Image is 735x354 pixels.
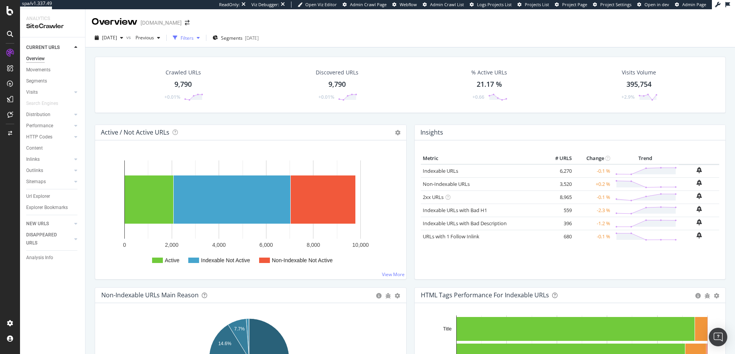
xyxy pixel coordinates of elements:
text: 2,000 [165,242,179,248]
th: Trend [612,153,679,164]
a: Performance [26,122,72,130]
div: +0.01% [164,94,180,100]
span: Admin Page [682,2,706,7]
span: Logs Projects List [477,2,512,7]
div: +2.9% [621,94,635,100]
a: Distribution [26,111,72,119]
a: Url Explorer [26,192,80,201]
button: Segments[DATE] [209,32,262,44]
a: View More [382,271,405,278]
td: -0.1 % [574,164,612,178]
span: Admin Crawl List [430,2,464,7]
div: Performance [26,122,53,130]
div: Visits [26,88,38,96]
td: 680 [543,230,574,243]
a: 2xx URLs [423,194,444,201]
a: Visits [26,88,72,96]
td: 8,965 [543,190,574,204]
div: Open Intercom Messenger [709,328,727,346]
div: Overview [26,55,45,63]
div: Content [26,144,43,152]
h4: Active / Not Active URLs [101,127,169,138]
div: Overview [92,15,137,29]
a: HTTP Codes [26,133,72,141]
span: Open in dev [645,2,669,7]
div: Outlinks [26,167,43,175]
div: bell-plus [696,232,702,238]
svg: A chart. [101,153,397,273]
span: Admin Crawl Page [350,2,387,7]
div: Inlinks [26,155,40,164]
text: Non-Indexable Not Active [272,257,333,263]
text: Active [165,257,179,263]
a: Webflow [392,2,417,8]
text: 4,000 [212,242,226,248]
div: Non-Indexable URLs Main Reason [101,291,199,299]
a: Explorer Bookmarks [26,204,80,212]
a: Movements [26,66,80,74]
a: CURRENT URLS [26,44,72,52]
div: NEW URLS [26,220,49,228]
td: +0.2 % [574,177,612,190]
text: 0 [123,242,126,248]
div: Movements [26,66,50,74]
div: circle-info [695,293,701,298]
div: 21.17 % [477,79,502,89]
span: Open Viz Editor [305,2,337,7]
div: Analytics [26,15,79,22]
text: Indexable Not Active [201,257,250,263]
div: % Active URLs [471,69,507,76]
a: Sitemaps [26,178,72,186]
a: Segments [26,77,80,85]
a: Projects List [517,2,549,8]
div: 9,790 [328,79,346,89]
a: Inlinks [26,155,72,164]
div: HTML Tags Performance for Indexable URLs [421,291,549,299]
div: bell-plus [696,219,702,225]
text: 14.6% [218,341,231,346]
a: Logs Projects List [470,2,512,8]
div: HTTP Codes [26,133,52,141]
text: 10,000 [352,242,369,248]
div: gear [714,293,719,298]
text: 7.7% [234,326,245,332]
a: Project Settings [593,2,631,8]
th: Change [574,153,612,164]
div: +0.66 [472,94,484,100]
h4: Insights [420,127,443,138]
a: Search Engines [26,99,66,108]
text: 6,000 [260,242,273,248]
div: bell-plus [696,193,702,199]
a: URLs with 1 Follow Inlink [423,233,479,240]
span: Previous [132,34,154,41]
td: -0.1 % [574,230,612,243]
div: Crawled URLs [166,69,201,76]
div: DISAPPEARED URLS [26,231,65,247]
div: bell-plus [696,206,702,212]
span: Segments [221,35,243,41]
th: # URLS [543,153,574,164]
span: 2025 Sep. 28th [102,34,117,41]
td: -1.2 % [574,217,612,230]
i: Options [395,130,400,135]
a: Indexable URLs with Bad H1 [423,207,487,214]
div: Url Explorer [26,192,50,201]
a: Project Page [555,2,587,8]
a: Admin Crawl Page [343,2,387,8]
div: 9,790 [174,79,192,89]
div: CURRENT URLS [26,44,60,52]
span: Project Page [562,2,587,7]
button: Filters [170,32,203,44]
div: bug [705,293,710,298]
span: Projects List [525,2,549,7]
div: Discovered URLs [316,69,358,76]
div: gear [395,293,400,298]
div: Filters [181,35,194,41]
div: +0.01% [318,94,334,100]
span: Webflow [400,2,417,7]
td: -2.3 % [574,204,612,217]
th: Metric [421,153,543,164]
a: Open in dev [637,2,669,8]
div: Segments [26,77,47,85]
